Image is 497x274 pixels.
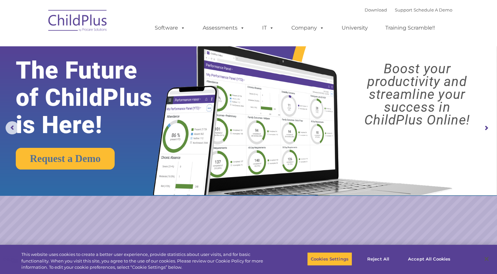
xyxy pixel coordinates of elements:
a: Assessments [196,21,251,34]
rs-layer: The Future of ChildPlus is Here! [16,57,174,139]
span: Last name [91,43,111,48]
a: University [335,21,374,34]
button: Reject All [358,252,399,266]
button: Accept All Cookies [404,252,454,266]
a: Training Scramble!! [379,21,441,34]
a: Request a Demo [16,148,115,170]
a: Company [285,21,331,34]
a: Schedule A Demo [414,7,452,12]
rs-layer: Boost your productivity and streamline your success in ChildPlus Online! [343,62,491,126]
a: Support [395,7,412,12]
a: Software [148,21,192,34]
button: Cookies Settings [307,252,352,266]
a: IT [256,21,281,34]
font: | [365,7,452,12]
a: Download [365,7,387,12]
span: Phone number [91,70,119,75]
img: ChildPlus by Procare Solutions [45,5,111,38]
button: Close [479,252,494,266]
div: This website uses cookies to create a better user experience, provide statistics about user visit... [21,251,273,271]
